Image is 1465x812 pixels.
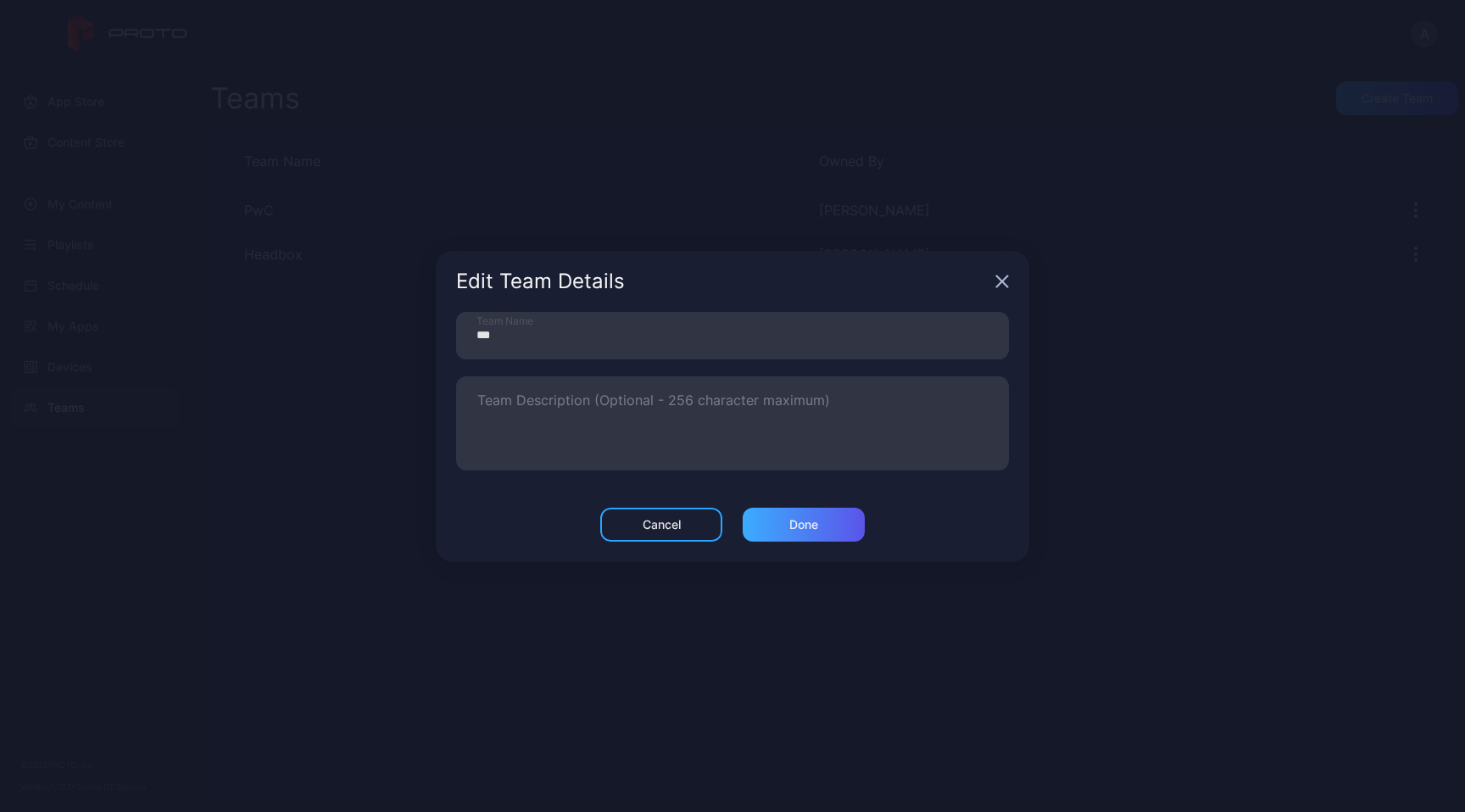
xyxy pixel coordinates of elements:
[743,508,865,542] button: Done
[643,518,681,531] div: Cancel
[600,508,722,542] button: Cancel
[456,271,989,292] div: Edit Team Details
[789,518,818,531] div: Done
[477,394,988,453] textarea: Team Description (Optional - 256 character maximum)
[456,312,1009,359] input: Team Name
